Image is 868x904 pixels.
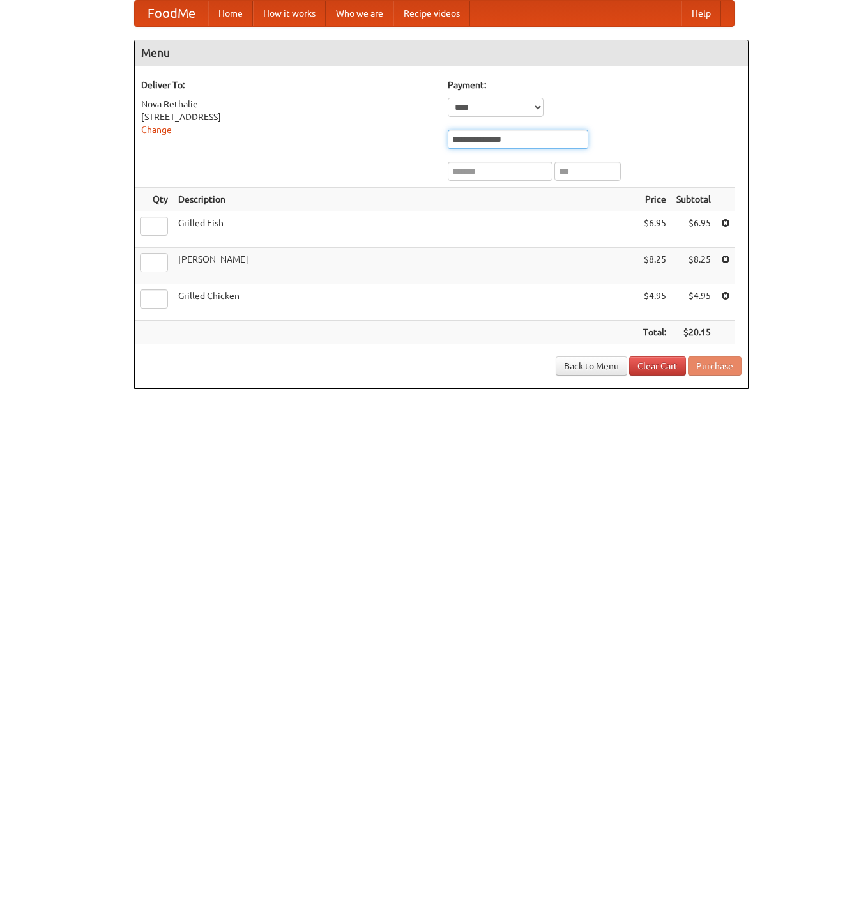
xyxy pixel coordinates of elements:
td: Grilled Chicken [173,284,638,321]
a: Clear Cart [629,356,686,376]
th: Description [173,188,638,211]
div: Nova Rethalie [141,98,435,111]
th: $20.15 [671,321,716,344]
a: FoodMe [135,1,208,26]
td: $6.95 [638,211,671,248]
a: Who we are [326,1,393,26]
h4: Menu [135,40,748,66]
a: Change [141,125,172,135]
th: Subtotal [671,188,716,211]
a: How it works [253,1,326,26]
th: Price [638,188,671,211]
td: $8.25 [638,248,671,284]
td: [PERSON_NAME] [173,248,638,284]
th: Total: [638,321,671,344]
td: $4.95 [671,284,716,321]
a: Back to Menu [556,356,627,376]
td: $6.95 [671,211,716,248]
td: Grilled Fish [173,211,638,248]
a: Home [208,1,253,26]
h5: Deliver To: [141,79,435,91]
a: Recipe videos [393,1,470,26]
h5: Payment: [448,79,742,91]
td: $4.95 [638,284,671,321]
th: Qty [135,188,173,211]
div: [STREET_ADDRESS] [141,111,435,123]
td: $8.25 [671,248,716,284]
a: Help [681,1,721,26]
button: Purchase [688,356,742,376]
